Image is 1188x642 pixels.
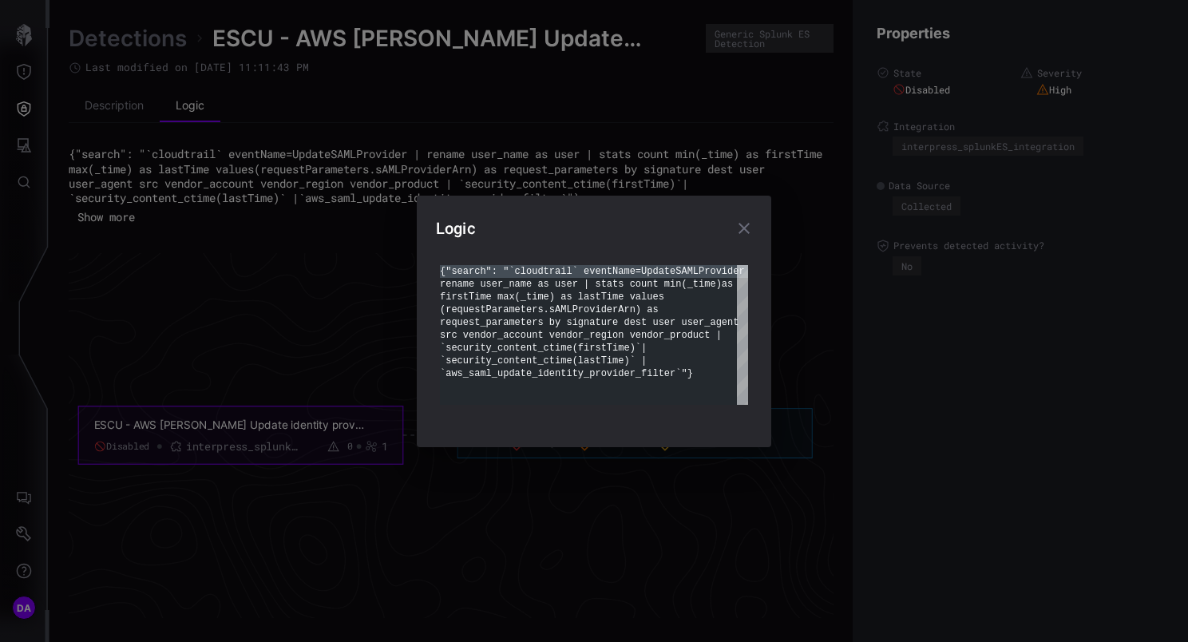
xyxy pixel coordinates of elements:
h2: Logic [436,215,752,242]
span: {"search": "`cloudtrail` eventName=UpdateSAMLProvi [440,266,727,277]
span: firstTime max(_time) as lastTime values [440,291,664,303]
span: `security_content_ctime(lastTime)` | [440,355,647,367]
span: request_parameters by signature dest user user_age [440,317,727,328]
span: `aws_saml_update_identity_provider_filter`"} [440,368,693,379]
span: as [722,279,733,290]
span: rename user_name as user | stats count min(_time) [440,279,722,290]
span: (requestParameters.sAMLProviderArn) as [440,304,659,315]
span: src vendor_account vendor_region vendor_product | [440,330,722,341]
span: `security_content_ctime(firstTime)`| [440,343,647,354]
span: nt [727,317,739,328]
span: der | [727,266,756,277]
